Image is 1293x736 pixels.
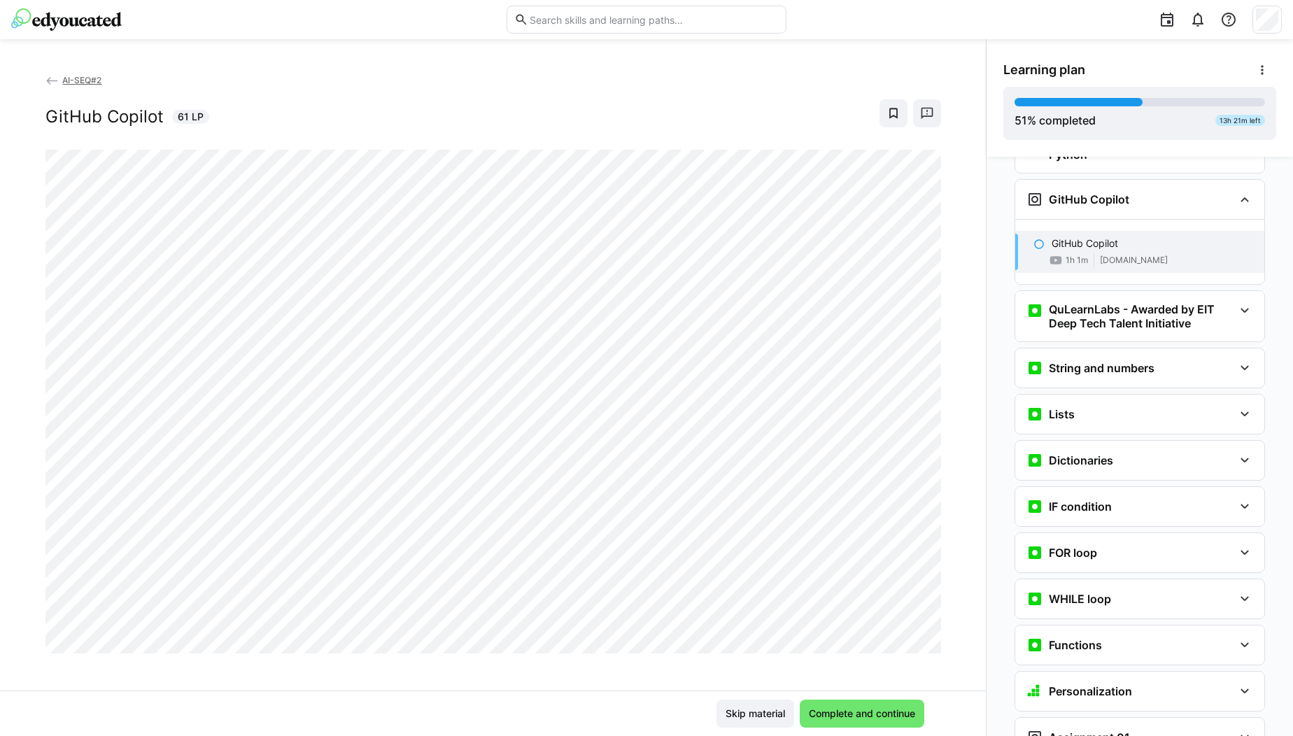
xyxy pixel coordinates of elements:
h3: QuLearnLabs - Awarded by EIT Deep Tech Talent Initiative [1049,302,1234,330]
span: [DOMAIN_NAME] [1100,255,1168,266]
div: 13h 21m left [1215,115,1265,126]
span: 51 [1015,113,1027,127]
button: Complete and continue [800,700,924,728]
div: % completed [1015,112,1096,129]
span: AI-SEQ#2 [62,75,101,85]
h3: Lists [1049,407,1075,421]
h3: IF condition [1049,500,1112,514]
h3: Functions [1049,638,1102,652]
span: Complete and continue [807,707,917,721]
a: AI-SEQ#2 [45,75,102,85]
span: 61 LP [178,110,204,124]
h3: Personalization [1049,684,1132,698]
h3: WHILE loop [1049,592,1111,606]
button: Skip material [716,700,794,728]
h2: GitHub Copilot [45,106,164,127]
p: GitHub Copilot [1052,236,1118,250]
h3: Dictionaries [1049,453,1113,467]
h3: GitHub Copilot [1049,192,1129,206]
input: Search skills and learning paths… [528,13,779,26]
span: Skip material [723,707,787,721]
h3: String and numbers [1049,361,1154,375]
h3: FOR loop [1049,546,1097,560]
span: Learning plan [1003,62,1085,78]
span: 1h 1m [1066,255,1088,266]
